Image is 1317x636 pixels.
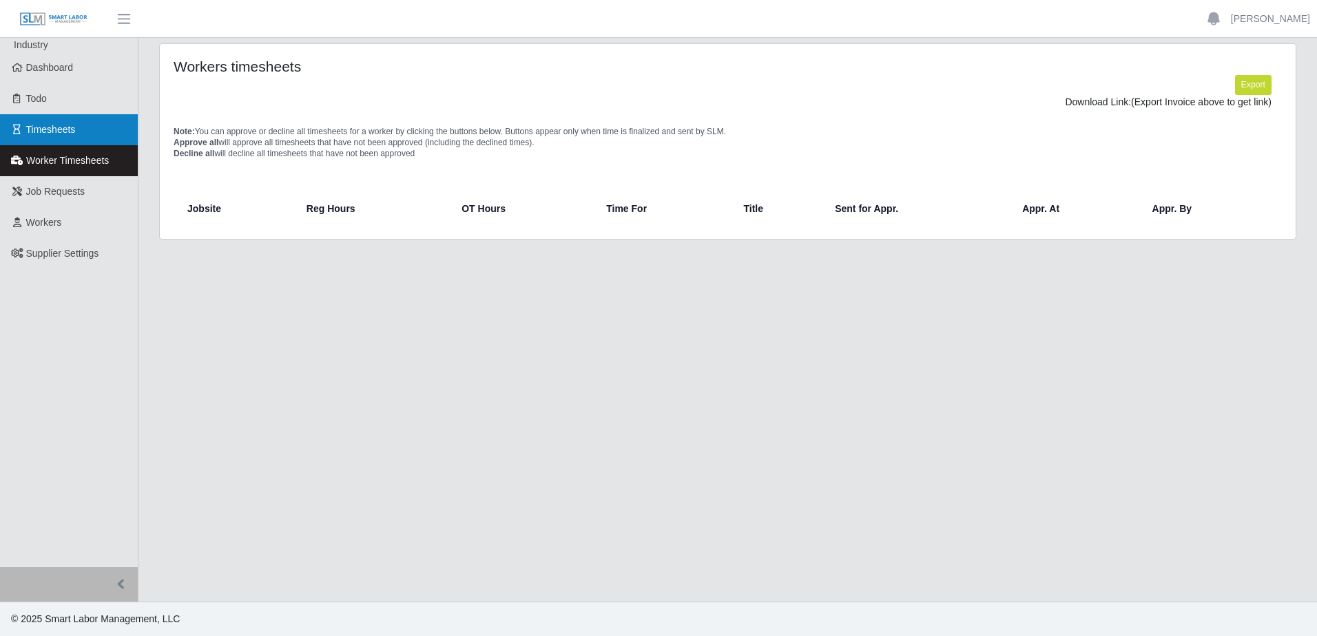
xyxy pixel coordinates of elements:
span: Worker Timesheets [26,155,109,166]
button: Export [1235,75,1272,94]
a: [PERSON_NAME] [1231,12,1310,26]
span: Dashboard [26,62,74,73]
th: Time For [595,192,732,225]
th: Appr. At [1011,192,1141,225]
img: SLM Logo [19,12,88,27]
span: Note: [174,127,195,136]
th: OT Hours [450,192,595,225]
span: (Export Invoice above to get link) [1131,96,1272,107]
th: Jobsite [179,192,295,225]
th: Sent for Appr. [824,192,1011,225]
span: Todo [26,93,47,104]
h4: Workers timesheets [174,58,623,75]
th: Appr. By [1141,192,1276,225]
span: © 2025 Smart Labor Management, LLC [11,613,180,624]
span: Supplier Settings [26,248,99,259]
p: You can approve or decline all timesheets for a worker by clicking the buttons below. Buttons app... [174,126,1282,159]
span: Timesheets [26,124,76,135]
span: Decline all [174,149,214,158]
span: Industry [14,39,48,50]
span: Approve all [174,138,218,147]
span: Job Requests [26,186,85,197]
th: Reg Hours [295,192,450,225]
div: Download Link: [184,95,1272,109]
span: Workers [26,217,62,228]
th: Title [732,192,824,225]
